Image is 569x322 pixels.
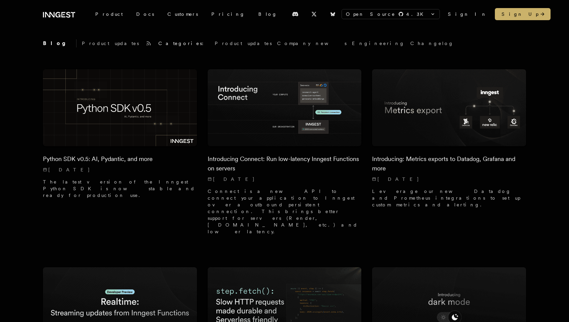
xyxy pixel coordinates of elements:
[208,176,362,183] p: [DATE]
[288,9,303,19] a: Discord
[346,11,396,17] span: Open Source
[208,188,362,235] p: Connect is a new API to connect your application to Inngest over a outbound persistent connection...
[215,40,272,47] a: Product updates
[352,40,405,47] a: Engineering
[372,69,526,213] a: Featured image for Introducing: Metrics exports to Datadog, Grafana and more blog postIntroducing...
[89,8,130,20] div: Product
[372,188,526,208] p: Leverage our new Datadog and Prometheus integrations to set up custom metrics and alerting.
[252,8,284,20] a: Blog
[372,154,526,173] h2: Introducing: Metrics exports to Datadog, Grafana and more
[410,40,454,47] a: Changelog
[448,11,487,17] a: Sign In
[158,40,209,47] span: Categories:
[130,8,161,20] a: Docs
[372,69,526,146] img: Featured image for Introducing: Metrics exports to Datadog, Grafana and more blog post
[161,8,205,20] a: Customers
[205,8,252,20] a: Pricing
[43,69,197,204] a: Featured image for Python SDK v0.5: AI, Pydantic, and more blog postPython SDK v0.5: AI, Pydantic...
[307,9,321,19] a: X
[372,176,526,183] p: [DATE]
[208,154,362,173] h2: Introducing Connect: Run low-latency Inngest Functions on servers
[208,69,362,240] a: Featured image for Introducing Connect: Run low-latency Inngest Functions on servers blog postInt...
[43,166,197,173] p: [DATE]
[208,69,362,146] img: Featured image for Introducing Connect: Run low-latency Inngest Functions on servers blog post
[406,11,427,17] span: 4.3 K
[325,9,340,19] a: Bluesky
[43,154,197,164] h2: Python SDK v0.5: AI, Pydantic, and more
[82,40,139,47] p: Product updates
[495,8,551,20] a: Sign Up
[43,69,197,146] img: Featured image for Python SDK v0.5: AI, Pydantic, and more blog post
[43,178,197,199] p: The latest version of the Inngest Python SDK is now stable and ready for production use.
[277,40,347,47] a: Company news
[43,39,76,47] h2: Blog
